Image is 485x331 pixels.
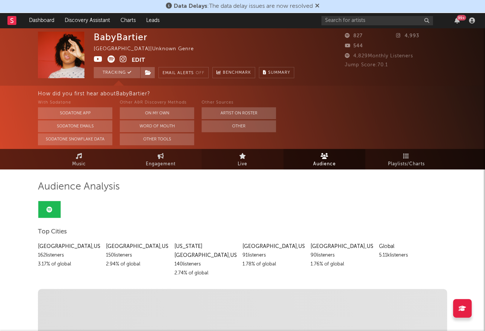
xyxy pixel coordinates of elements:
div: 162 listeners [38,251,100,260]
div: 3.17 % of global [38,260,100,269]
a: Charts [115,13,141,28]
button: Artist on Roster [202,107,276,119]
button: 99+ [455,17,460,23]
span: Top Cities [38,227,67,236]
a: Engagement [120,149,202,169]
button: On My Own [120,107,194,119]
div: 5.11k listeners [379,251,441,260]
a: Dashboard [24,13,60,28]
div: 2.74 % of global [174,269,237,278]
span: Music [72,160,86,169]
span: Jump Score: 70.1 [345,63,388,67]
a: Audience [283,149,365,169]
span: Summary [268,71,290,75]
div: [US_STATE][GEOGRAPHIC_DATA] , US [174,242,237,260]
span: Playlists/Charts [388,160,425,169]
button: Other Tools [120,133,194,145]
span: 827 [345,34,363,38]
span: Benchmark [223,69,251,77]
span: 4,829 Monthly Listeners [345,54,413,58]
span: 4,993 [396,34,419,38]
div: 140 listeners [174,260,237,269]
div: 1.76 % of global [311,260,373,269]
a: Leads [141,13,165,28]
a: Discovery Assistant [60,13,115,28]
div: How did you first hear about BabyBartier ? [38,89,485,98]
button: Other [202,120,276,132]
button: Summary [259,67,294,78]
div: 150 listeners [106,251,168,260]
span: Data Delays [174,3,207,9]
div: With Sodatone [38,98,112,107]
span: 544 [345,44,363,48]
div: [GEOGRAPHIC_DATA] , US [311,242,373,251]
button: Tracking [94,67,140,78]
input: Search for artists [321,16,433,25]
div: Other Sources [202,98,276,107]
span: : The data delay issues are now resolved [174,3,313,9]
button: Sodatone Emails [38,120,112,132]
div: 1.78 % of global [242,260,305,269]
em: Off [196,71,205,75]
button: Edit [132,55,145,65]
button: Word Of Mouth [120,120,194,132]
div: 90 listeners [311,251,373,260]
div: Global [379,242,441,251]
a: Music [38,149,120,169]
div: 2.94 % of global [106,260,168,269]
div: [GEOGRAPHIC_DATA] , US [38,242,100,251]
div: Other A&R Discovery Methods [120,98,194,107]
div: [GEOGRAPHIC_DATA] , US [242,242,305,251]
span: Dismiss [315,3,319,9]
a: Playlists/Charts [365,149,447,169]
span: Audience [313,160,336,169]
div: 91 listeners [242,251,305,260]
a: Live [202,149,283,169]
span: Audience Analysis [38,182,120,191]
div: BabyBartier [94,32,147,42]
button: Email AlertsOff [158,67,209,78]
span: Live [238,160,247,169]
span: Engagement [146,160,176,169]
div: [GEOGRAPHIC_DATA] | Unknown Genre [94,45,202,54]
a: Benchmark [212,67,255,78]
button: Sodatone Snowflake Data [38,133,112,145]
div: [GEOGRAPHIC_DATA] , US [106,242,168,251]
div: 99 + [457,15,466,20]
button: Sodatone App [38,107,112,119]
